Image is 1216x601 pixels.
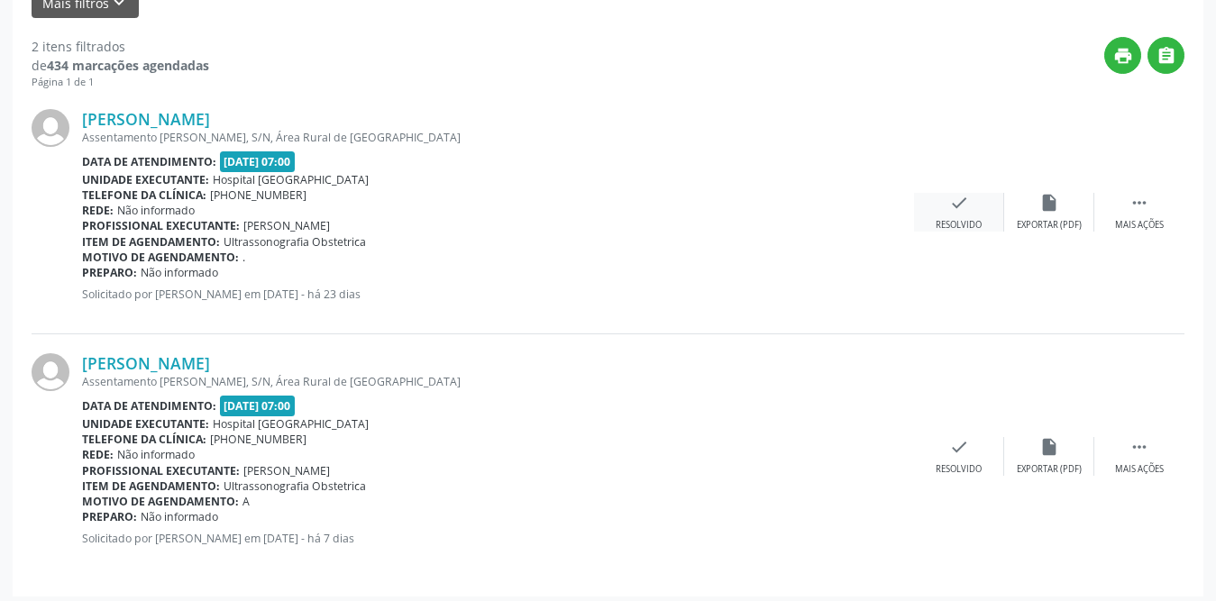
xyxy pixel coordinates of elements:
span: Ultrassonografia Obstetrica [224,234,366,250]
div: Mais ações [1115,219,1164,232]
p: Solicitado por [PERSON_NAME] em [DATE] - há 23 dias [82,287,914,302]
div: Assentamento [PERSON_NAME], S/N, Área Rural de [GEOGRAPHIC_DATA] [82,130,914,145]
b: Data de atendimento: [82,398,216,414]
span: Hospital [GEOGRAPHIC_DATA] [213,172,369,187]
div: Resolvido [936,463,982,476]
div: Exportar (PDF) [1017,463,1082,476]
div: Exportar (PDF) [1017,219,1082,232]
a: [PERSON_NAME] [82,109,210,129]
b: Telefone da clínica: [82,187,206,203]
b: Rede: [82,447,114,462]
button: print [1104,37,1141,74]
span: Não informado [141,265,218,280]
span: [DATE] 07:00 [220,396,296,416]
span: [DATE] 07:00 [220,151,296,172]
a: [PERSON_NAME] [82,353,210,373]
div: Página 1 de 1 [32,75,209,90]
span: Não informado [117,447,195,462]
button:  [1147,37,1184,74]
span: A [242,494,250,509]
b: Profissional executante: [82,218,240,233]
i:  [1157,46,1176,66]
b: Item de agendamento: [82,478,220,494]
span: [PHONE_NUMBER] [210,432,306,447]
span: [PHONE_NUMBER] [210,187,306,203]
i: check [949,193,969,213]
i: print [1113,46,1133,66]
b: Preparo: [82,509,137,524]
p: Solicitado por [PERSON_NAME] em [DATE] - há 7 dias [82,531,914,546]
i: insert_drive_file [1039,437,1059,457]
span: [PERSON_NAME] [243,218,330,233]
b: Unidade executante: [82,416,209,432]
strong: 434 marcações agendadas [47,57,209,74]
i: check [949,437,969,457]
div: Assentamento [PERSON_NAME], S/N, Área Rural de [GEOGRAPHIC_DATA] [82,374,914,389]
b: Rede: [82,203,114,218]
div: de [32,56,209,75]
span: Não informado [117,203,195,218]
b: Motivo de agendamento: [82,494,239,509]
b: Unidade executante: [82,172,209,187]
b: Preparo: [82,265,137,280]
i: insert_drive_file [1039,193,1059,213]
i:  [1129,193,1149,213]
img: img [32,109,69,147]
i:  [1129,437,1149,457]
span: . [242,250,245,265]
span: Não informado [141,509,218,524]
b: Profissional executante: [82,463,240,478]
div: Mais ações [1115,463,1164,476]
span: [PERSON_NAME] [243,463,330,478]
b: Item de agendamento: [82,234,220,250]
img: img [32,353,69,391]
b: Motivo de agendamento: [82,250,239,265]
div: 2 itens filtrados [32,37,209,56]
span: Ultrassonografia Obstetrica [224,478,366,494]
b: Telefone da clínica: [82,432,206,447]
span: Hospital [GEOGRAPHIC_DATA] [213,416,369,432]
div: Resolvido [936,219,982,232]
b: Data de atendimento: [82,154,216,169]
